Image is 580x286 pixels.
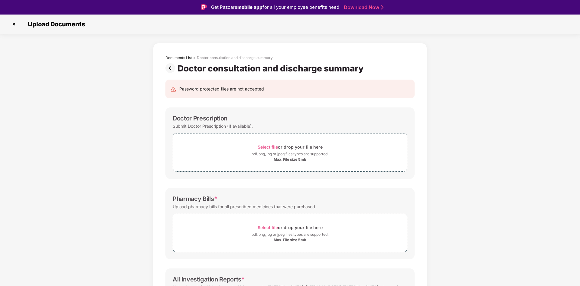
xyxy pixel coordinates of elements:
[178,63,366,74] div: Doctor consultation and discharge summary
[173,202,315,211] div: Upload pharmacy bills for all prescribed medicines that were purchased
[211,4,339,11] div: Get Pazcare for all your employee benefits need
[22,21,88,28] span: Upload Documents
[173,138,407,167] span: Select fileor drop your file herepdf, png, jpg or jpeg files types are supported.Max. File size 5mb
[197,55,273,60] div: Doctor consultation and discharge summary
[258,225,278,230] span: Select file
[252,232,328,238] div: pdf, png, jpg or jpeg files types are supported.
[381,4,383,11] img: Stroke
[179,86,264,92] div: Password protected files are not accepted
[237,4,262,10] strong: mobile app
[165,63,178,73] img: svg+xml;base64,PHN2ZyBpZD0iUHJldi0zMngzMiIgeG1sbnM9Imh0dHA6Ly93d3cudzMub3JnLzIwMDAvc3ZnIiB3aWR0aD...
[165,55,192,60] div: Documents List
[258,144,278,150] span: Select file
[173,276,245,283] div: All Investigation Reports
[344,4,382,11] a: Download Now
[252,151,328,157] div: pdf, png, jpg or jpeg files types are supported.
[258,223,323,232] div: or drop your file here
[274,157,306,162] div: Max. File size 5mb
[274,238,306,242] div: Max. File size 5mb
[170,86,176,92] img: svg+xml;base64,PHN2ZyB4bWxucz0iaHR0cDovL3d3dy53My5vcmcvMjAwMC9zdmciIHdpZHRoPSIyNCIgaGVpZ2h0PSIyNC...
[9,19,19,29] img: svg+xml;base64,PHN2ZyBpZD0iQ3Jvc3MtMzJ4MzIiIHhtbG5zPSJodHRwOi8vd3d3LnczLm9yZy8yMDAwL3N2ZyIgd2lkdG...
[258,143,323,151] div: or drop your file here
[201,4,207,10] img: Logo
[173,122,253,130] div: Submit Doctor Prescription (If available).
[193,55,196,60] div: >
[173,115,227,122] div: Doctor Prescription
[173,219,407,247] span: Select fileor drop your file herepdf, png, jpg or jpeg files types are supported.Max. File size 5mb
[173,195,217,202] div: Pharmacy Bills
